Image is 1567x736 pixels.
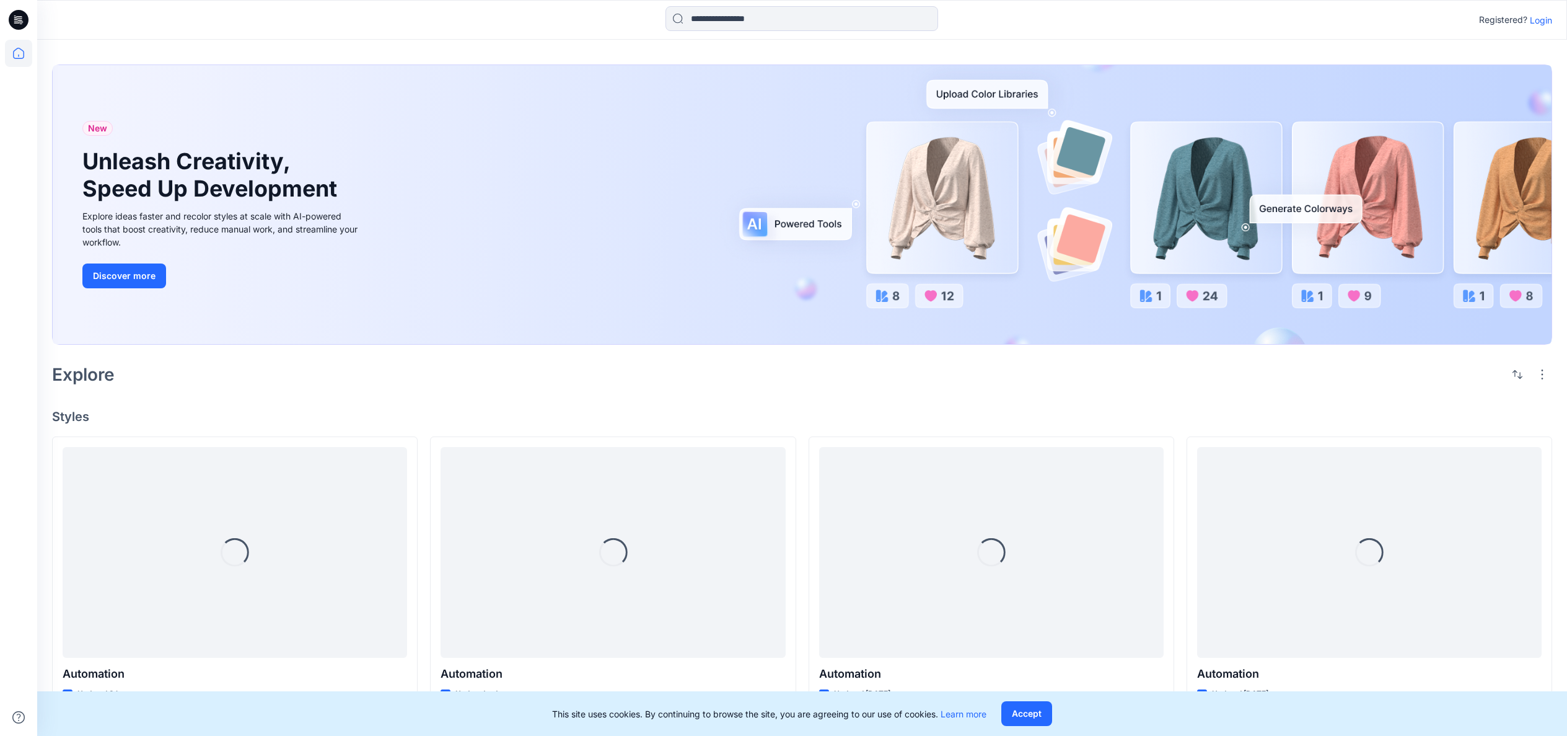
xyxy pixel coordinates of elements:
p: Updated a day ago [455,688,522,701]
button: Accept [1001,701,1052,726]
a: Learn more [941,709,986,719]
p: Automation [63,665,407,683]
p: Registered? [1479,12,1527,27]
a: Discover more [82,264,361,288]
p: Automation [819,665,1164,683]
p: Updated [DATE] [1212,688,1268,701]
button: Discover more [82,264,166,288]
p: Automation [441,665,785,683]
p: This site uses cookies. By continuing to browse the site, you are agreeing to our use of cookies. [552,707,986,720]
p: Automation [1197,665,1542,683]
div: Explore ideas faster and recolor styles at scale with AI-powered tools that boost creativity, red... [82,210,361,249]
p: Updated [DATE] [834,688,890,701]
h2: Explore [52,365,115,384]
h1: Unleash Creativity, Speed Up Development [82,148,343,202]
span: New [88,121,107,136]
p: Updated 3 hours ago [77,688,152,701]
h4: Styles [52,409,1552,424]
p: Login [1530,14,1552,27]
